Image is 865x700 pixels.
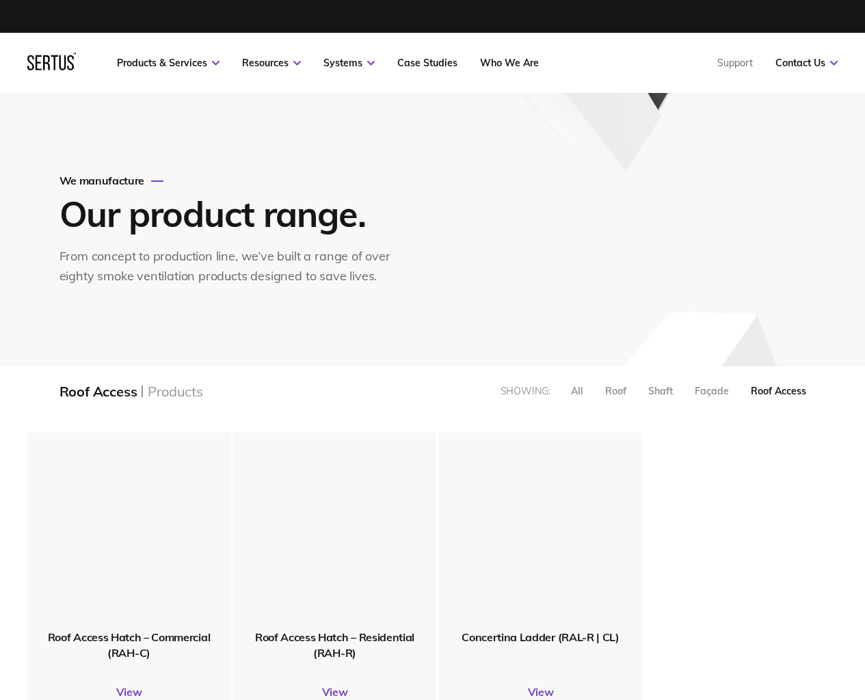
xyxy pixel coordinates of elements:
a: View [439,685,642,699]
a: Case Studies [397,57,457,69]
h1: Our product range. [59,191,401,236]
div: Showing: [501,385,550,397]
div: We manufacture [59,174,405,187]
span: Roof Access Hatch – Residential (RAH-R) [255,630,414,659]
a: Products & Services [117,57,219,69]
div: Roof [605,385,626,397]
div: All [571,385,583,397]
div: Shaft [648,385,673,397]
div: Façade [695,385,729,397]
span: Roof Access Hatch – Commercial (RAH-C) [48,630,210,659]
a: View [233,685,436,699]
div: Roof Access [59,383,137,400]
a: Systems [323,57,375,69]
div: From concept to production line, we’ve built a range of over eighty smoke ventilation products de... [59,247,405,286]
div: Products [148,383,202,400]
a: Who We Are [480,57,539,69]
div: Roof Access [751,385,806,397]
a: Support [717,57,753,69]
a: View [27,685,230,699]
a: Contact Us [775,57,838,69]
a: Resources [242,57,301,69]
span: Concertina Ladder (RAL-R | CL) [462,630,619,644]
